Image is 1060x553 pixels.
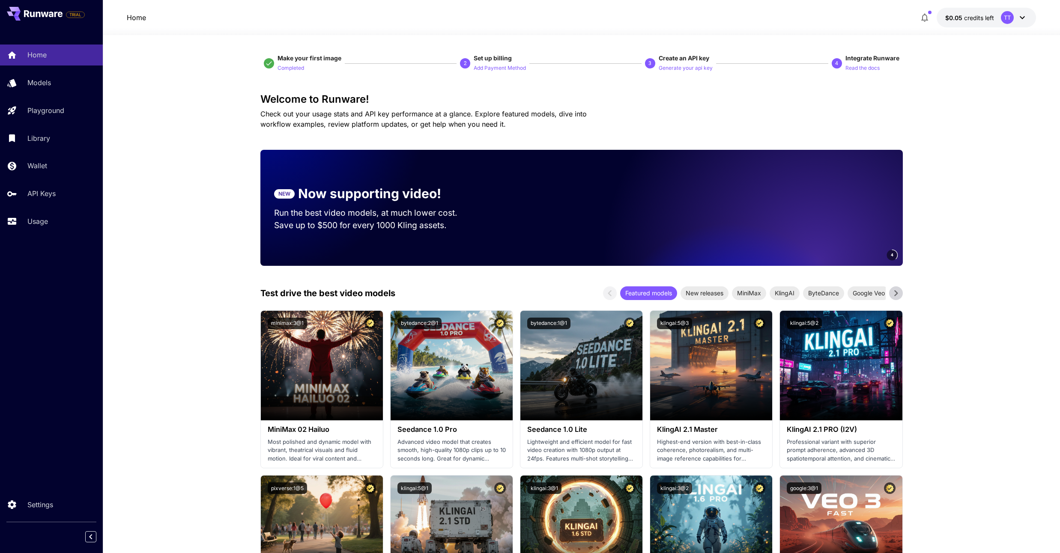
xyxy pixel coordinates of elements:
[657,425,765,434] h3: KlingAI 2.1 Master
[27,50,47,60] p: Home
[66,12,84,18] span: TRIAL
[659,62,713,73] button: Generate your api key
[937,8,1036,27] button: $0.0488TT
[659,54,709,62] span: Create an API key
[278,62,304,73] button: Completed
[780,311,902,420] img: alt
[787,438,895,463] p: Professional variant with superior prompt adherence, advanced 3D spatiotemporal attention, and ci...
[732,286,766,300] div: MiniMax
[845,54,899,62] span: Integrate Runware
[884,318,896,329] button: Certified Model – Vetted for best performance and includes a commercial license.
[494,318,506,329] button: Certified Model – Vetted for best performance and includes a commercial license.
[770,288,800,297] span: KlingAI
[945,13,994,22] div: $0.0488
[474,62,526,73] button: Add Payment Method
[260,93,903,105] h3: Welcome to Runware!
[657,438,765,463] p: Highest-end version with best-in-class coherence, photorealism, and multi-image reference capabil...
[787,318,822,329] button: klingai:5@2
[527,425,636,434] h3: Seedance 1.0 Lite
[260,110,587,128] span: Check out your usage stats and API key performance at a glance. Explore featured models, dive int...
[85,531,96,542] button: Collapse sidebar
[945,14,964,21] span: $0.05
[527,482,561,494] button: klingai:3@1
[1001,11,1014,24] div: TT
[681,286,729,300] div: New releases
[803,288,844,297] span: ByteDance
[27,188,56,199] p: API Keys
[659,64,713,72] p: Generate your api key
[92,529,103,544] div: Collapse sidebar
[527,438,636,463] p: Lightweight and efficient model for fast video creation with 1080p output at 24fps. Features mult...
[891,252,893,258] span: 4
[364,318,376,329] button: Certified Model – Vetted for best performance and includes a commercial license.
[397,425,506,434] h3: Seedance 1.0 Pro
[620,286,677,300] div: Featured models
[27,105,64,116] p: Playground
[527,318,570,329] button: bytedance:1@1
[268,425,376,434] h3: MiniMax 02 Hailuo
[278,64,304,72] p: Completed
[464,59,467,67] p: 2
[624,482,636,494] button: Certified Model – Vetted for best performance and includes a commercial license.
[66,9,85,20] span: Add your payment card to enable full platform functionality.
[261,311,383,420] img: alt
[681,288,729,297] span: New releases
[620,288,677,297] span: Featured models
[474,64,526,72] p: Add Payment Method
[848,288,890,297] span: Google Veo
[27,216,48,226] p: Usage
[27,161,47,171] p: Wallet
[848,286,890,300] div: Google Veo
[268,318,307,329] button: minimax:3@1
[397,438,506,463] p: Advanced video model that creates smooth, high-quality 1080p clips up to 10 seconds long. Great f...
[754,318,765,329] button: Certified Model – Vetted for best performance and includes a commercial license.
[268,482,307,494] button: pixverse:1@5
[520,311,642,420] img: alt
[650,311,772,420] img: alt
[787,425,895,434] h3: KlingAI 2.1 PRO (I2V)
[845,62,880,73] button: Read the docs
[274,207,474,219] p: Run the best video models, at much lower cost.
[884,482,896,494] button: Certified Model – Vetted for best performance and includes a commercial license.
[127,12,146,23] a: Home
[770,286,800,300] div: KlingAI
[27,77,51,88] p: Models
[835,59,838,67] p: 4
[803,286,844,300] div: ByteDance
[278,190,290,198] p: NEW
[657,482,692,494] button: klingai:3@2
[27,133,50,143] p: Library
[787,482,821,494] button: google:3@1
[494,482,506,494] button: Certified Model – Vetted for best performance and includes a commercial license.
[278,54,341,62] span: Make your first image
[732,288,766,297] span: MiniMax
[391,311,513,420] img: alt
[274,219,474,232] p: Save up to $500 for every 1000 Kling assets.
[624,318,636,329] button: Certified Model – Vetted for best performance and includes a commercial license.
[27,499,53,510] p: Settings
[364,482,376,494] button: Certified Model – Vetted for best performance and includes a commercial license.
[754,482,765,494] button: Certified Model – Vetted for best performance and includes a commercial license.
[964,14,994,21] span: credits left
[298,184,441,203] p: Now supporting video!
[845,64,880,72] p: Read the docs
[657,318,692,329] button: klingai:5@3
[397,318,442,329] button: bytedance:2@1
[397,482,432,494] button: klingai:5@1
[127,12,146,23] nav: breadcrumb
[260,287,395,300] p: Test drive the best video models
[474,54,512,62] span: Set up billing
[268,438,376,463] p: Most polished and dynamic model with vibrant, theatrical visuals and fluid motion. Ideal for vira...
[648,59,651,67] p: 3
